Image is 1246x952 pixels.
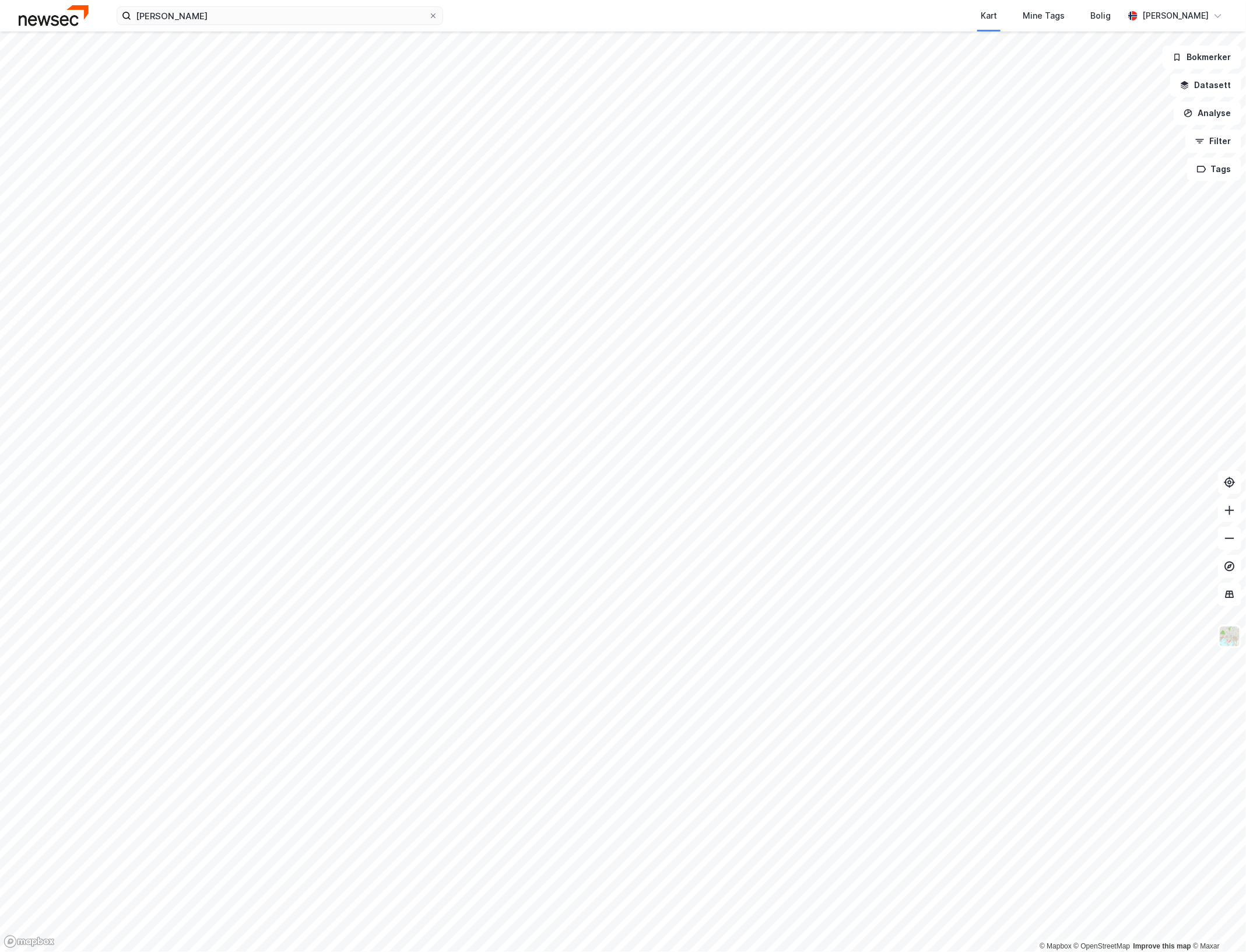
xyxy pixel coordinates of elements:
[1023,9,1065,23] div: Mine Tags
[19,5,89,26] img: newsec-logo.f6e21ccffca1b3a03d2d.png
[1188,896,1246,952] iframe: Chat Widget
[1040,942,1072,950] a: Mapbox
[1074,942,1131,950] a: OpenStreetMap
[1163,45,1241,69] button: Bokmerker
[1219,625,1241,647] img: Z
[1133,942,1191,950] a: Improve this map
[1187,157,1241,181] button: Tags
[3,935,55,949] a: Mapbox homepage
[1090,9,1111,23] div: Bolig
[1174,101,1241,125] button: Analyse
[981,9,997,23] div: Kart
[1170,73,1241,97] button: Datasett
[1188,896,1246,952] div: Kontrollprogram for chat
[131,7,429,24] input: Søk på adresse, matrikkel, gårdeiere, leietakere eller personer
[1185,129,1241,153] button: Filter
[1142,9,1209,23] div: [PERSON_NAME]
